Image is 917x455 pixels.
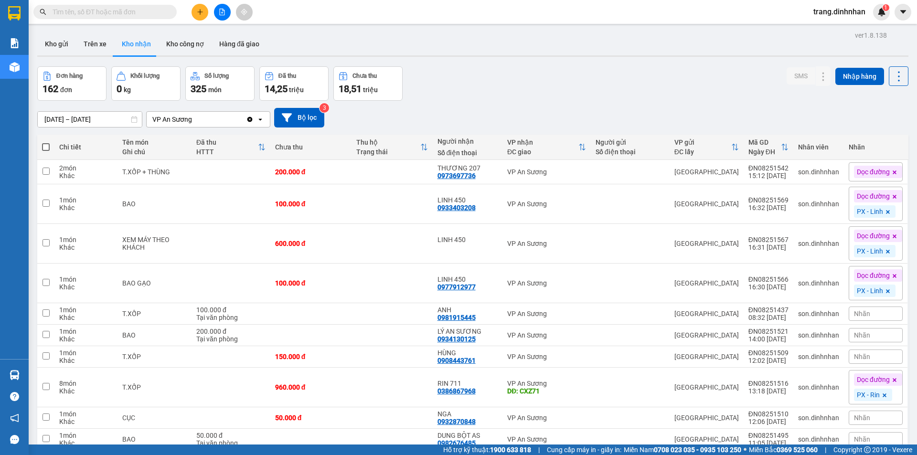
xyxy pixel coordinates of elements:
div: Chi tiết [59,143,113,151]
input: Select a date range. [38,112,142,127]
div: Đã thu [196,138,258,146]
div: 16:32 [DATE] [748,204,789,212]
span: triệu [289,86,304,94]
img: warehouse-icon [10,62,20,72]
div: ĐN08251542 [748,164,789,172]
div: Mã GD [748,138,781,146]
img: warehouse-icon [10,370,20,380]
span: PX - Rin [857,391,880,399]
span: plus [197,9,203,15]
div: son.dinhnhan [798,383,839,391]
span: Nhãn [854,414,870,422]
span: Nhãn [854,353,870,360]
div: Khác [59,387,113,395]
div: 12:02 [DATE] [748,357,789,364]
span: Nhãn [854,331,870,339]
div: Chưa thu [275,143,347,151]
span: aim [241,9,247,15]
div: VP An Sương [507,279,586,287]
span: triệu [363,86,378,94]
strong: 1900 633 818 [490,446,531,454]
div: CỤC [122,414,187,422]
div: BAO GẠO [122,279,187,287]
button: Khối lượng0kg [111,66,181,101]
div: Số điện thoại [437,149,498,157]
svg: Clear value [246,116,254,123]
div: [GEOGRAPHIC_DATA] [674,331,739,339]
div: HÙNG [437,349,498,357]
button: Trên xe [76,32,114,55]
button: Nhập hàng [835,68,884,85]
span: copyright [864,446,871,453]
span: 18,51 [339,83,362,95]
div: 960.000 đ [275,383,347,391]
div: VP An Sương [507,331,586,339]
strong: 0369 525 060 [777,446,818,454]
span: caret-down [899,8,907,16]
div: [GEOGRAPHIC_DATA] [674,383,739,391]
div: Tại văn phòng [196,439,266,447]
div: VP An Sương [507,240,586,247]
div: 13:18 [DATE] [748,387,789,395]
span: Nhãn [854,310,870,317]
strong: 0708 023 035 - 0935 103 250 [654,446,741,454]
div: ĐC lấy [674,148,731,156]
th: Toggle SortBy [192,135,270,160]
div: ANH [437,306,498,314]
div: [GEOGRAPHIC_DATA] [674,435,739,443]
div: Nhãn [849,143,903,151]
div: 1 món [59,349,113,357]
div: ĐN08251509 [748,349,789,357]
div: 1 món [59,236,113,243]
span: notification [10,413,19,423]
span: PX - Linh [857,286,883,295]
span: 1 [884,4,887,11]
th: Toggle SortBy [352,135,433,160]
span: Dọc đường [857,168,890,176]
span: trang.dinhnhan [806,6,873,18]
div: VP An Sương [152,115,192,124]
span: Miền Bắc [749,444,818,455]
div: VP gửi [674,138,731,146]
span: Dọc đường [857,192,890,201]
div: Khác [59,204,113,212]
span: file-add [219,9,225,15]
div: son.dinhnhan [798,279,839,287]
div: 0982676485 [437,439,476,447]
div: VP An Sương [507,310,586,317]
th: Toggle SortBy [670,135,744,160]
div: LÝ AN SƯƠNG [437,328,498,335]
sup: 3 [320,103,329,113]
div: Khác [59,418,113,425]
div: 08:32 [DATE] [748,314,789,321]
span: Dọc đường [857,271,890,280]
button: plus [192,4,208,21]
div: Đơn hàng [56,73,83,79]
button: Chưa thu18,51 triệu [333,66,403,101]
div: 1 món [59,275,113,283]
div: Khác [59,243,113,251]
div: XEM MÁY THEO KHÁCH [122,236,187,251]
div: Nhân viên [798,143,839,151]
div: ĐN08251437 [748,306,789,314]
div: 100.000 đ [275,200,347,208]
div: Khác [59,335,113,343]
div: Người gửi [596,138,665,146]
input: Selected VP An Sương. [193,115,194,124]
div: 14:00 [DATE] [748,335,789,343]
span: | [825,444,826,455]
div: son.dinhnhan [798,435,839,443]
span: đơn [60,86,72,94]
span: PX - Linh [857,207,883,216]
div: T.XỐP + THÙNG [122,168,187,176]
div: ĐC giao [507,148,578,156]
div: 1 món [59,328,113,335]
div: [GEOGRAPHIC_DATA] [674,240,739,247]
div: BAO [122,331,187,339]
span: 325 [191,83,206,95]
div: BAO [122,200,187,208]
div: [GEOGRAPHIC_DATA] [674,310,739,317]
button: Đơn hàng162đơn [37,66,107,101]
div: 100.000 đ [196,306,266,314]
div: 11:05 [DATE] [748,439,789,447]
